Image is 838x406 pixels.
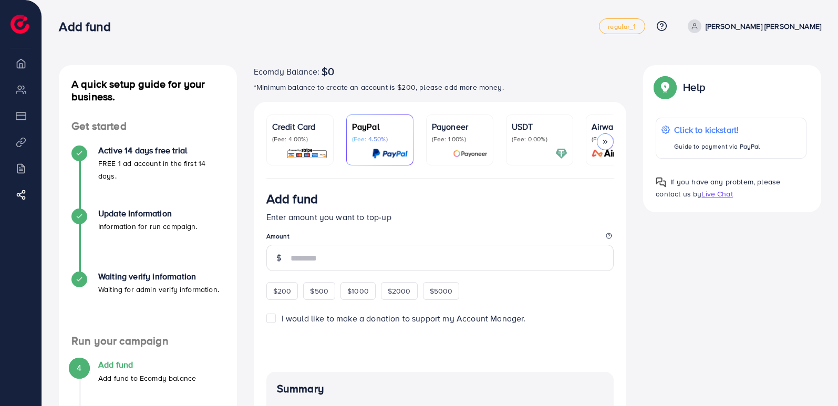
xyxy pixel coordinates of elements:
img: card [286,148,328,160]
span: 4 [77,362,81,374]
span: $5000 [430,286,453,296]
p: Help [683,81,705,93]
span: Ecomdy Balance: [254,65,319,78]
img: card [555,148,567,160]
p: Airwallex [592,120,647,133]
legend: Amount [266,232,614,245]
img: Popup guide [656,177,666,188]
a: [PERSON_NAME] [PERSON_NAME] [684,19,821,33]
span: $0 [322,65,334,78]
span: $1000 [347,286,369,296]
p: FREE 1 ad account in the first 14 days. [98,157,224,182]
img: card [588,148,647,160]
h3: Add fund [266,191,318,206]
h4: Summary [277,382,604,395]
li: Active 14 days free trial [59,145,237,209]
span: $2000 [388,286,411,296]
p: (Fee: 4.50%) [352,135,408,143]
h3: Add fund [59,19,119,34]
p: USDT [512,120,567,133]
h4: A quick setup guide for your business. [59,78,237,103]
p: Add fund to Ecomdy balance [98,372,196,384]
p: (Fee: 0.00%) [512,135,567,143]
p: Click to kickstart! [674,123,760,136]
p: (Fee: 0.00%) [592,135,647,143]
h4: Get started [59,120,237,133]
p: [PERSON_NAME] [PERSON_NAME] [706,20,821,33]
h4: Update Information [98,209,198,218]
span: regular_1 [608,23,636,30]
span: Live Chat [701,189,732,199]
p: Payoneer [432,120,488,133]
p: (Fee: 4.00%) [272,135,328,143]
img: Popup guide [656,78,675,97]
h4: Active 14 days free trial [98,145,224,155]
li: Update Information [59,209,237,272]
li: Waiting verify information [59,272,237,335]
p: *Minimum balance to create an account is $200, please add more money. [254,81,627,93]
iframe: Chat [793,359,830,398]
p: PayPal [352,120,408,133]
p: (Fee: 1.00%) [432,135,488,143]
span: $500 [310,286,328,296]
h4: Waiting verify information [98,272,219,282]
span: If you have any problem, please contact us by [656,176,780,199]
img: card [372,148,408,160]
img: card [453,148,488,160]
p: Credit Card [272,120,328,133]
p: Guide to payment via PayPal [674,140,760,153]
span: $200 [273,286,292,296]
h4: Add fund [98,360,196,370]
h4: Run your campaign [59,335,237,348]
span: I would like to make a donation to support my Account Manager. [282,313,526,324]
a: regular_1 [599,18,645,34]
p: Enter amount you want to top-up [266,211,614,223]
img: logo [11,15,29,34]
p: Information for run campaign. [98,220,198,233]
p: Waiting for admin verify information. [98,283,219,296]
